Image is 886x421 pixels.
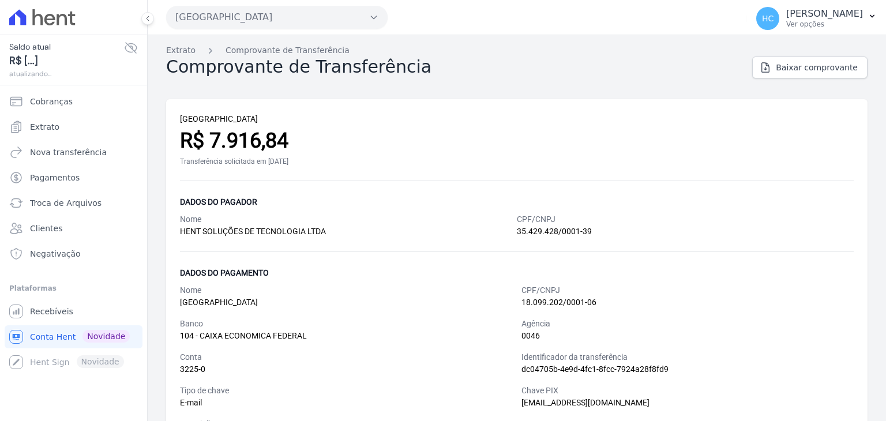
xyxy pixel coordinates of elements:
[166,44,196,57] a: Extrato
[166,57,431,77] h2: Comprovante de Transferência
[180,318,512,330] div: Banco
[82,330,130,343] span: Novidade
[30,96,73,107] span: Cobranças
[30,248,81,260] span: Negativação
[180,351,512,363] div: Conta
[5,115,142,138] a: Extrato
[166,44,868,57] nav: Breadcrumb
[776,62,858,73] span: Baixar comprovante
[5,166,142,189] a: Pagamentos
[517,225,854,238] div: 35.429.428/0001-39
[180,385,512,397] div: Tipo de chave
[30,172,80,183] span: Pagamentos
[5,217,142,240] a: Clientes
[521,363,854,375] div: dc04705b-4e9d-4fc1-8fcc-7924a28f8fd9
[30,121,59,133] span: Extrato
[166,6,388,29] button: [GEOGRAPHIC_DATA]
[180,225,517,238] div: HENT SOLUÇÕES DE TECNOLOGIA LTDA
[521,351,854,363] div: Identificador da transferência
[180,125,854,156] div: R$ 7.916,84
[180,213,517,225] div: Nome
[521,385,854,397] div: Chave PIX
[5,300,142,323] a: Recebíveis
[5,325,142,348] a: Conta Hent Novidade
[180,266,854,280] div: Dados do pagamento
[180,296,512,309] div: [GEOGRAPHIC_DATA]
[747,2,886,35] button: HC [PERSON_NAME] Ver opções
[752,57,868,78] a: Baixar comprovante
[521,330,854,342] div: 0046
[180,363,512,375] div: 3225-0
[30,197,102,209] span: Troca de Arquivos
[786,20,863,29] p: Ver opções
[226,44,350,57] a: Comprovante de Transferência
[9,90,138,374] nav: Sidebar
[521,397,854,409] div: [EMAIL_ADDRESS][DOMAIN_NAME]
[521,296,854,309] div: 18.099.202/0001-06
[786,8,863,20] p: [PERSON_NAME]
[180,195,854,209] div: Dados do pagador
[30,146,107,158] span: Nova transferência
[5,191,142,215] a: Troca de Arquivos
[9,53,124,69] span: R$ [...]
[5,90,142,113] a: Cobranças
[180,113,854,125] div: [GEOGRAPHIC_DATA]
[5,242,142,265] a: Negativação
[30,306,73,317] span: Recebíveis
[5,141,142,164] a: Nova transferência
[521,318,854,330] div: Agência
[9,41,124,53] span: Saldo atual
[180,284,512,296] div: Nome
[9,281,138,295] div: Plataformas
[180,156,854,167] div: Transferência solicitada em [DATE]
[762,14,774,22] span: HC
[517,213,854,225] div: CPF/CNPJ
[30,331,76,343] span: Conta Hent
[180,397,512,409] div: E-mail
[9,69,124,79] span: atualizando...
[180,330,512,342] div: 104 - CAIXA ECONOMICA FEDERAL
[521,284,854,296] div: CPF/CNPJ
[30,223,62,234] span: Clientes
